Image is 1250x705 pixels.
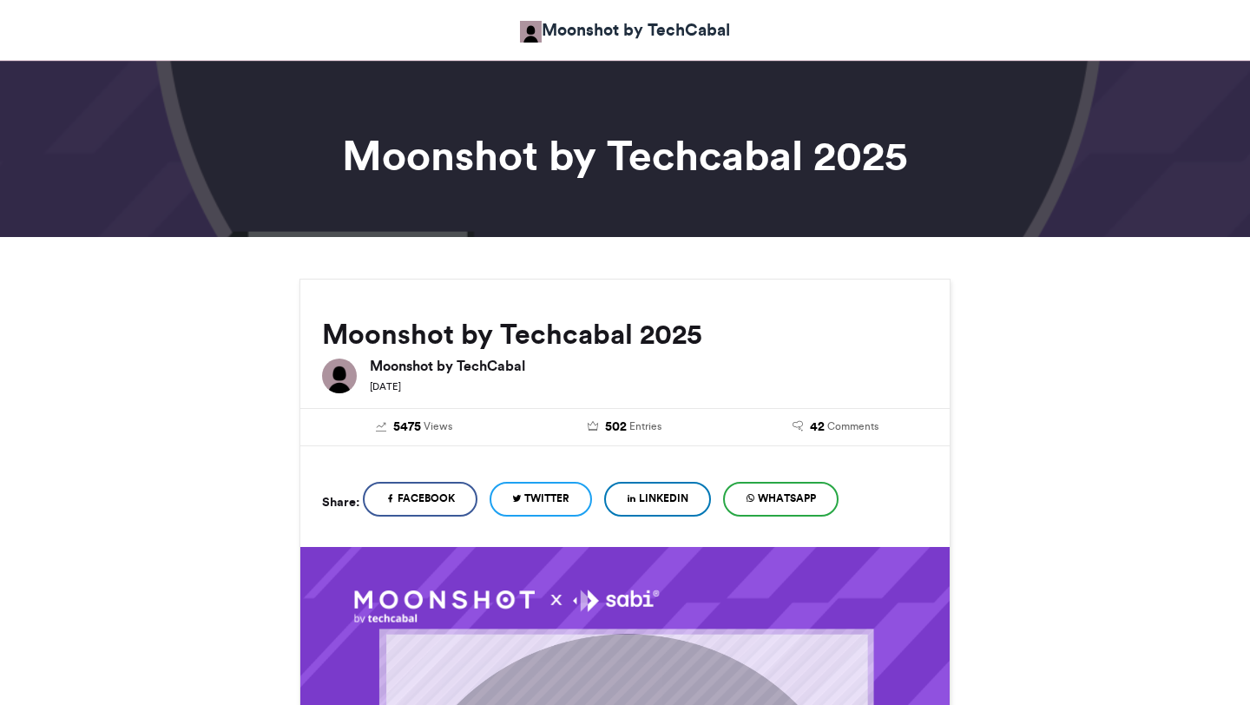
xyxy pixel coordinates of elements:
[723,482,839,517] a: WhatsApp
[393,418,421,437] span: 5475
[322,319,928,350] h2: Moonshot by Techcabal 2025
[533,418,718,437] a: 502 Entries
[520,21,542,43] img: Moonshot by TechCabal
[639,491,688,506] span: LinkedIn
[758,491,816,506] span: WhatsApp
[370,359,928,372] h6: Moonshot by TechCabal
[322,418,507,437] a: 5475 Views
[520,17,730,43] a: Moonshot by TechCabal
[490,482,592,517] a: Twitter
[322,359,357,393] img: Moonshot by TechCabal
[143,135,1107,176] h1: Moonshot by Techcabal 2025
[363,482,477,517] a: Facebook
[827,418,878,434] span: Comments
[354,590,659,624] img: 1758644554.097-6a393746cea8df337a0c7de2b556cf9f02f16574.png
[605,418,627,437] span: 502
[322,491,359,513] h5: Share:
[424,418,452,434] span: Views
[604,482,711,517] a: LinkedIn
[810,418,825,437] span: 42
[743,418,928,437] a: 42 Comments
[629,418,661,434] span: Entries
[524,491,569,506] span: Twitter
[370,380,401,392] small: [DATE]
[398,491,455,506] span: Facebook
